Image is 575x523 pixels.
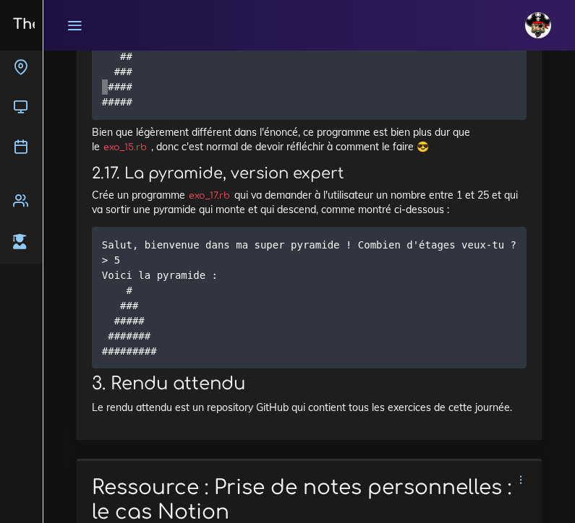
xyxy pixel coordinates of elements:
h2: 3. Rendu attendu [92,373,527,394]
h3: The Hacking Project [9,17,162,33]
h3: 2.17. La pyramide, version expert [92,165,527,183]
code: exo_17.rb [185,189,234,203]
img: avatar [525,12,551,38]
code: exo_15.rb [100,140,151,155]
a: avatar [519,4,562,46]
p: Bien que légèrement différent dans l'énoncé, ce programme est bien plus dur que le , donc c'est n... [92,125,527,155]
p: Crée un programme qui va demander à l'utilisateur un nombre entre 1 et 25 et qui va sortir une py... [92,188,527,217]
p: Le rendu attendu est un repository GitHub qui contient tous les exercices de cette journée. [92,400,527,415]
code: Salut, bienvenue dans ma super pyramide ! Combien d'étages veux-tu ? > 5 Voici la pyramide : # ##... [102,237,516,359]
